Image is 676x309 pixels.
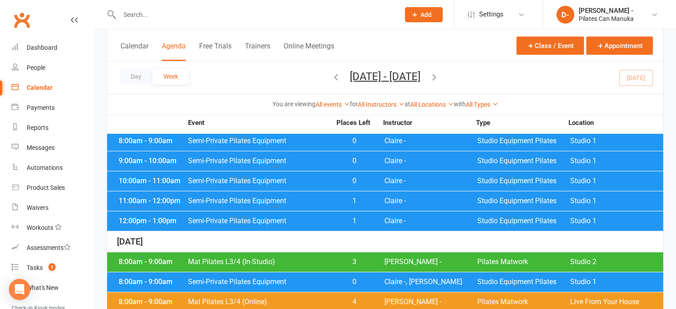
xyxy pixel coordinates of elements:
[107,231,663,252] div: [DATE]
[383,120,476,126] strong: Instructor
[350,100,358,108] strong: for
[245,42,270,61] button: Trainers
[331,217,378,225] span: 1
[454,100,466,108] strong: with
[477,258,570,265] span: Pilates Matwork
[516,36,584,55] button: Class / Event
[12,278,94,298] a: What's New
[477,217,570,225] span: Studio Equipment Pilates
[12,158,94,178] a: Automations
[331,298,378,305] span: 4
[570,298,663,305] span: Live From Your House
[476,120,568,126] strong: Type
[11,9,33,31] a: Clubworx
[27,184,65,191] div: Product Sales
[27,284,59,291] div: What's New
[331,177,378,185] span: 0
[116,157,188,165] div: 9:00am - 10:00am
[477,278,570,285] span: Studio Equipment Pilates
[405,7,443,22] button: Add
[331,258,378,265] span: 3
[570,217,663,225] span: Studio 1
[27,244,71,251] div: Assessments
[384,137,477,144] span: Claire -
[188,258,331,265] span: Mat Pilates L3/4 (In-Studio)
[570,197,663,205] span: Studio 1
[116,197,188,205] div: 11:00am - 12:00pm
[556,6,574,24] div: D-
[477,298,570,305] span: Pilates Matwork
[331,278,378,285] span: 0
[116,298,188,305] div: 8:00am - 9:00am
[477,157,570,165] span: Studio Equipment Pilates
[330,120,376,126] strong: Places Left
[162,42,186,61] button: Agenda
[188,197,331,205] span: Semi-Private Pilates Equipment
[12,258,94,278] a: Tasks 2
[384,258,477,265] span: [PERSON_NAME] -
[570,278,663,285] span: Studio 1
[12,118,94,138] a: Reports
[116,278,188,285] div: 8:00am - 9:00am
[188,298,331,305] span: Mat Pilates L3/4 (Online)
[12,38,94,58] a: Dashboard
[350,70,420,82] button: [DATE] - [DATE]
[27,204,48,211] div: Waivers
[12,58,94,78] a: People
[27,224,53,231] div: Workouts
[12,138,94,158] a: Messages
[188,157,331,165] span: Semi-Private Pilates Equipment
[284,42,334,61] button: Online Meetings
[116,137,188,144] div: 8:00am - 9:00am
[384,298,477,305] span: [PERSON_NAME] -
[420,11,432,18] span: Add
[116,177,188,185] div: 10:00am - 11:00am
[152,68,189,84] button: Week
[27,84,52,91] div: Calendar
[384,217,477,225] span: Claire -
[12,78,94,98] a: Calendar
[12,198,94,218] a: Waivers
[466,101,498,108] a: All Types
[410,101,454,108] a: All Locations
[188,137,331,144] span: Semi-Private Pilates Equipment
[188,120,330,126] strong: Event
[12,238,94,258] a: Assessments
[188,217,331,225] span: Semi-Private Pilates Equipment
[116,217,188,225] div: 12:00pm - 1:00pm
[27,64,45,71] div: People
[579,7,634,15] div: [PERSON_NAME] -
[479,4,504,24] span: Settings
[570,258,663,265] span: Studio 2
[586,36,653,55] button: Appointment
[188,177,331,185] span: Semi-Private Pilates Equipment
[384,278,477,285] span: Claire -, [PERSON_NAME]
[384,197,477,205] span: Claire -
[116,258,188,265] div: 8:00am - 9:00am
[331,197,378,205] span: 1
[384,177,477,185] span: Claire -
[570,157,663,165] span: Studio 1
[570,177,663,185] span: Studio 1
[117,8,393,21] input: Search...
[358,101,404,108] a: All Instructors
[384,157,477,165] span: Claire -
[199,42,232,61] button: Free Trials
[477,177,570,185] span: Studio Equipment Pilates
[188,278,331,285] span: Semi-Private Pilates Equipment
[12,98,94,118] a: Payments
[579,15,634,23] div: Pilates Can Manuka
[12,178,94,198] a: Product Sales
[404,100,410,108] strong: at
[27,124,48,131] div: Reports
[27,44,57,51] div: Dashboard
[568,120,661,126] strong: Location
[120,68,152,84] button: Day
[9,279,30,300] div: Open Intercom Messenger
[27,264,43,271] div: Tasks
[477,197,570,205] span: Studio Equipment Pilates
[570,137,663,144] span: Studio 1
[331,157,378,165] span: 0
[477,137,570,144] span: Studio Equipment Pilates
[27,164,63,171] div: Automations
